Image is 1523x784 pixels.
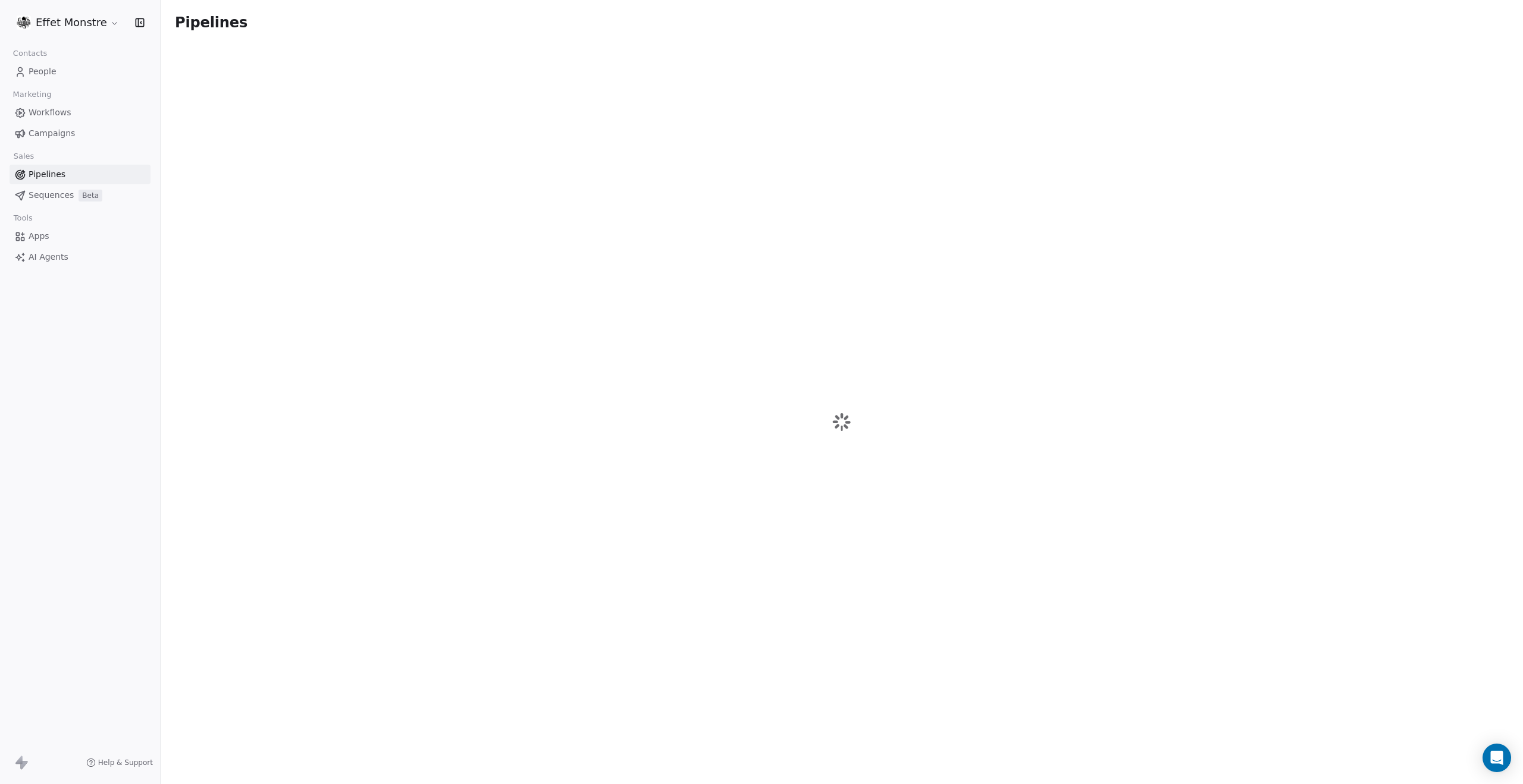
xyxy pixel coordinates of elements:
[29,106,71,119] span: Workflows
[98,758,153,767] span: Help & Support
[86,758,153,767] a: Help & Support
[175,14,247,31] span: Pipelines
[10,226,151,246] a: Apps
[29,230,49,243] span: Apps
[79,190,102,201] span: Beta
[10,124,151,143] a: Campaigns
[1483,744,1511,772] div: Open Intercom Messenger
[29,189,74,201] span: Sequences
[14,12,122,33] button: Effet Monstre
[29,127,75,140] span: Campaigns
[10,165,151,184] a: Pipelines
[10,247,151,267] a: AI Agents
[8,147,39,165] span: Sales
[29,168,65,181] span: Pipelines
[10,185,151,205] a: SequencesBeta
[29,65,57,78] span: People
[10,103,151,122] a: Workflows
[8,209,37,227] span: Tools
[8,45,52,62] span: Contacts
[36,15,107,30] span: Effet Monstre
[29,251,68,263] span: AI Agents
[8,86,57,103] span: Marketing
[17,15,31,30] img: 97485486_3081046785289558_2010905861240651776_n.png
[10,62,151,81] a: People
